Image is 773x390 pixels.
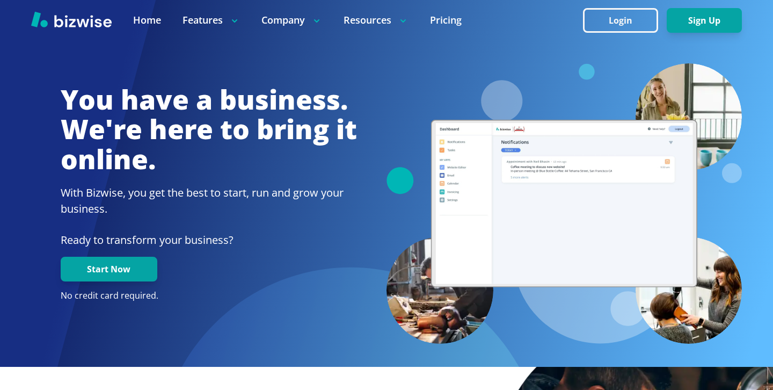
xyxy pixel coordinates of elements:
a: Sign Up [667,16,742,26]
button: Login [583,8,658,33]
a: Start Now [61,264,157,275]
h2: With Bizwise, you get the best to start, run and grow your business. [61,185,357,217]
p: Company [261,13,322,27]
a: Home [133,13,161,27]
p: Resources [344,13,409,27]
button: Start Now [61,257,157,281]
a: Pricing [430,13,462,27]
p: Ready to transform your business? [61,232,357,248]
h1: You have a business. We're here to bring it online. [61,85,357,175]
a: Login [583,16,667,26]
img: Bizwise Logo [31,11,112,27]
p: No credit card required. [61,290,357,302]
button: Sign Up [667,8,742,33]
p: Features [183,13,240,27]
